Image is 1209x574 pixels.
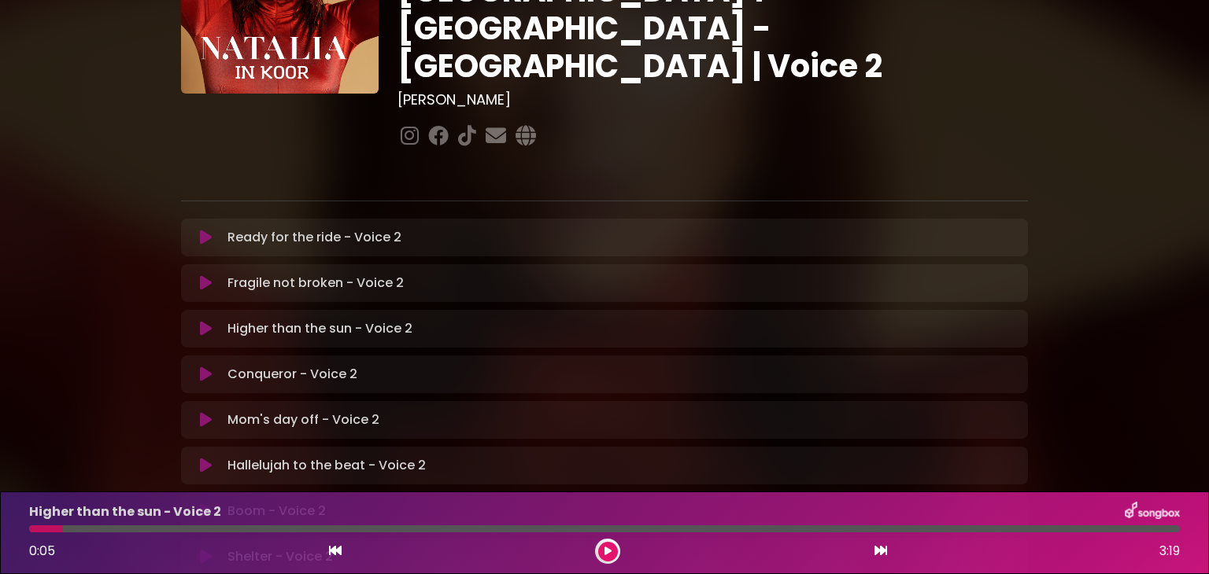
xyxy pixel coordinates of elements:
img: songbox-logo-white.png [1125,502,1180,522]
p: Mom's day off - Voice 2 [227,410,379,429]
p: Higher than the sun - Voice 2 [227,319,412,338]
p: Higher than the sun - Voice 2 [29,502,221,521]
p: Hallelujah to the beat - Voice 2 [227,456,426,475]
h3: [PERSON_NAME] [397,91,1028,109]
p: Ready for the ride - Voice 2 [227,228,401,247]
p: Conqueror - Voice 2 [227,365,357,384]
p: Fragile not broken - Voice 2 [227,274,404,293]
span: 0:05 [29,542,55,560]
span: 3:19 [1159,542,1180,561]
